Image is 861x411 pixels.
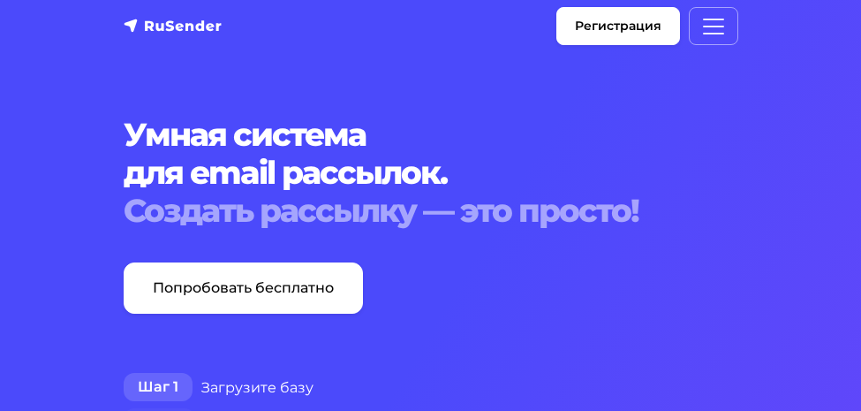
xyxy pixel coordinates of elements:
[124,116,738,231] h1: Умная система для email рассылок.
[124,263,363,314] a: Попробовать бесплатно
[124,192,738,230] div: Создать рассылку — это просто!
[124,17,223,34] img: RuSender
[556,7,680,45] a: Регистрация
[124,370,738,406] div: Загрузите базу
[124,373,193,401] span: Шаг 1
[689,7,738,45] button: Меню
